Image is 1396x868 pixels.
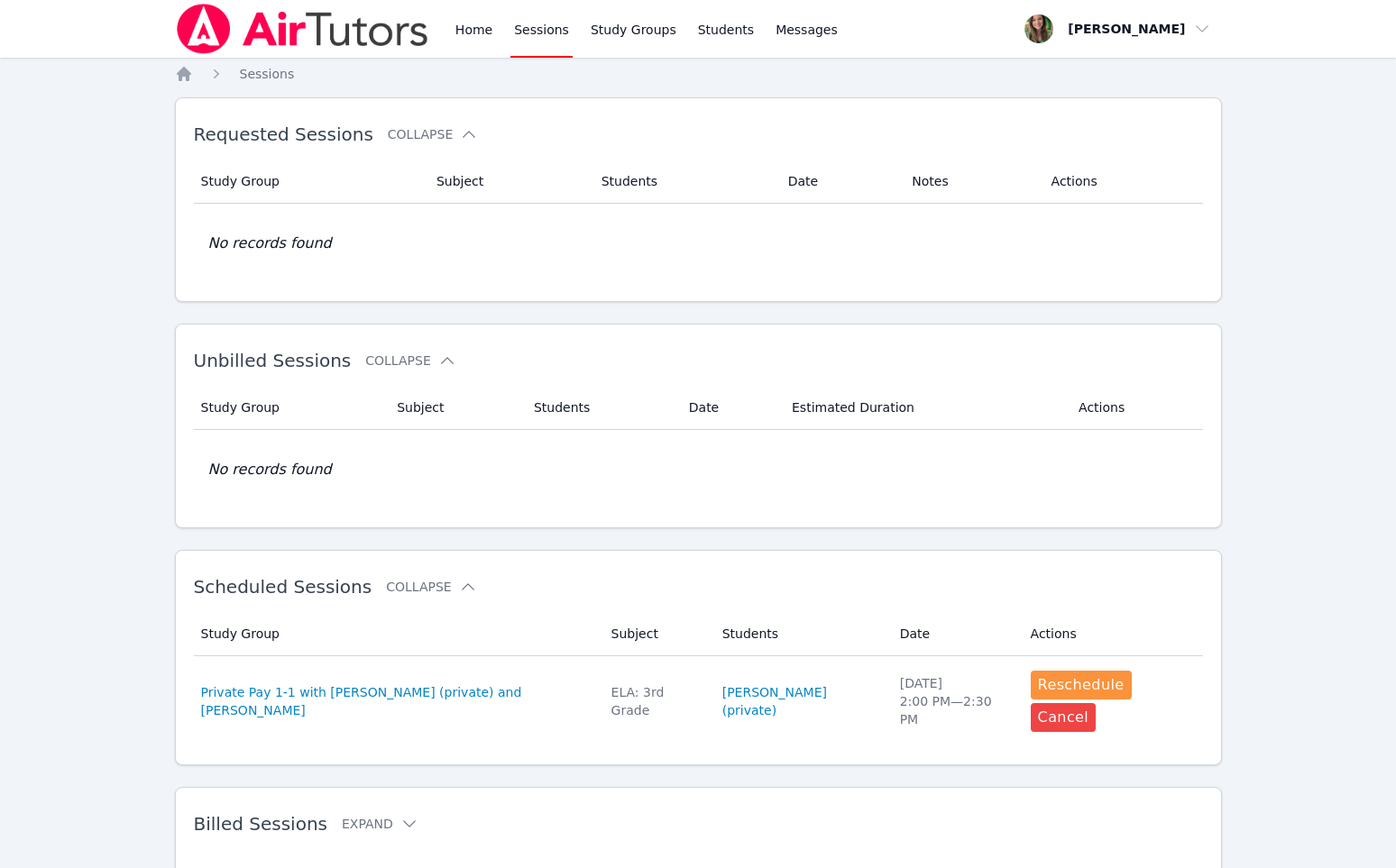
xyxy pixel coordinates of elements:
button: Expand [342,815,418,833]
a: Sessions [240,65,295,83]
button: Collapse [388,125,478,143]
tr: Private Pay 1-1 with [PERSON_NAME] (private) and [PERSON_NAME]ELA: 3rd Grade[PERSON_NAME] (privat... [194,656,1203,746]
nav: Breadcrumb [175,65,1222,83]
th: Actions [1020,612,1203,656]
th: Study Group [194,612,601,656]
span: Sessions [240,67,295,81]
th: Students [712,612,889,656]
th: Notes [901,160,1040,204]
th: Study Group [194,160,426,204]
button: Reschedule [1031,671,1132,699]
img: Air Tutors [175,4,430,54]
th: Students [523,386,678,430]
th: Estimated Duration [781,386,1068,430]
th: Actions [1068,386,1202,430]
th: Study Group [194,386,387,430]
th: Students [591,160,777,204]
button: Collapse [386,578,476,596]
th: Subject [601,612,712,656]
a: [PERSON_NAME] (private) [722,683,878,719]
span: Unbilled Sessions [194,350,352,371]
div: ELA: 3rd Grade [611,683,701,719]
button: Cancel [1031,703,1097,732]
button: Collapse [365,352,455,370]
a: Private Pay 1-1 with [PERSON_NAME] (private) and [PERSON_NAME] [201,683,590,719]
span: Scheduled Sessions [194,576,372,598]
th: Date [889,612,1020,656]
span: Requested Sessions [194,123,373,145]
div: [DATE] 2:00 PM — 2:30 PM [900,674,1009,728]
th: Subject [426,160,591,204]
th: Actions [1041,160,1203,204]
span: Messages [776,21,838,39]
span: Billed Sessions [194,813,327,835]
th: Subject [386,386,523,430]
th: Date [678,386,781,430]
td: No records found [194,430,1203,509]
th: Date [777,160,902,204]
td: No records found [194,204,1203,283]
